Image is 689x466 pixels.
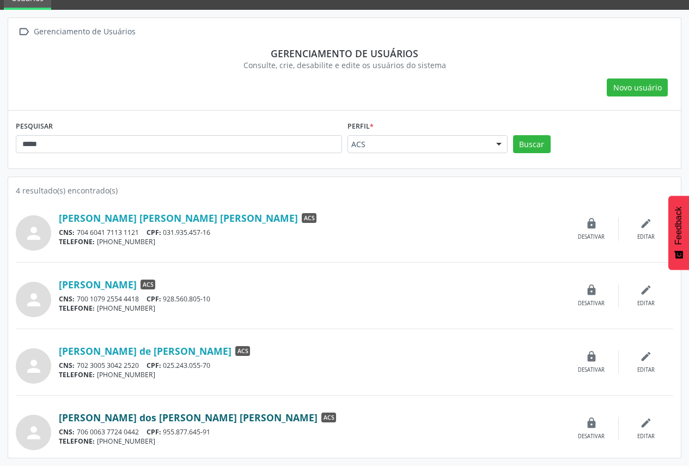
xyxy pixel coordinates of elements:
[59,411,318,423] a: [PERSON_NAME] dos [PERSON_NAME] [PERSON_NAME]
[607,78,668,97] button: Novo usuário
[59,345,231,357] a: [PERSON_NAME] de [PERSON_NAME]
[640,284,652,296] i: edit
[147,427,161,437] span: CPF:
[16,24,32,40] i: 
[637,433,655,440] div: Editar
[351,139,485,150] span: ACS
[59,370,95,379] span: TELEFONE:
[59,437,564,446] div: [PHONE_NUMBER]
[59,237,95,246] span: TELEFONE:
[24,223,44,243] i: person
[23,59,666,71] div: Consulte, crie, desabilite e edite os usuários do sistema
[59,370,564,379] div: [PHONE_NUMBER]
[59,228,75,237] span: CNS:
[24,356,44,376] i: person
[578,233,605,241] div: Desativar
[637,366,655,374] div: Editar
[24,290,44,310] i: person
[668,196,689,270] button: Feedback - Mostrar pesquisa
[59,294,564,304] div: 700 1079 2554 4418 928.560.805-10
[59,279,137,291] a: [PERSON_NAME]
[16,24,137,40] a:  Gerenciamento de Usuários
[586,284,597,296] i: lock
[640,417,652,429] i: edit
[59,361,75,370] span: CNS:
[59,212,298,224] a: [PERSON_NAME] [PERSON_NAME] [PERSON_NAME]
[59,361,564,370] div: 702 3005 3042 2520 025.243.055-70
[640,217,652,229] i: edit
[59,304,95,313] span: TELEFONE:
[235,346,250,356] span: ACS
[513,135,551,154] button: Buscar
[578,300,605,307] div: Desativar
[302,213,316,223] span: ACS
[147,361,161,370] span: CPF:
[586,217,597,229] i: lock
[59,427,75,437] span: CNS:
[640,350,652,362] i: edit
[586,417,597,429] i: lock
[16,118,53,135] label: PESQUISAR
[141,280,155,289] span: ACS
[147,228,161,237] span: CPF:
[674,207,684,245] span: Feedback
[347,118,374,135] label: Perfil
[637,300,655,307] div: Editar
[321,413,336,422] span: ACS
[637,233,655,241] div: Editar
[23,47,666,59] div: Gerenciamento de usuários
[59,304,564,313] div: [PHONE_NUMBER]
[59,437,95,446] span: TELEFONE:
[578,433,605,440] div: Desativar
[32,24,137,40] div: Gerenciamento de Usuários
[59,228,564,237] div: 704 6041 7113 1121 031.935.457-16
[16,185,673,196] div: 4 resultado(s) encontrado(s)
[59,427,564,437] div: 706 0063 7724 0442 955.877.645-91
[59,294,75,304] span: CNS:
[613,82,662,93] span: Novo usuário
[147,294,161,304] span: CPF:
[586,350,597,362] i: lock
[59,237,564,246] div: [PHONE_NUMBER]
[578,366,605,374] div: Desativar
